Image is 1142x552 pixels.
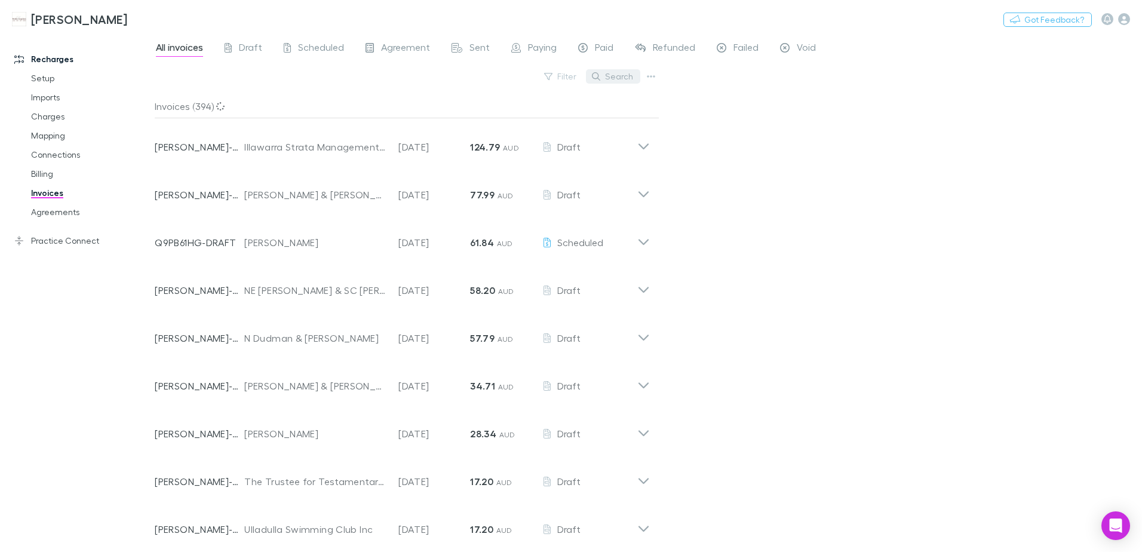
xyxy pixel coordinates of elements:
[155,188,244,202] p: [PERSON_NAME]-0517
[557,284,581,296] span: Draft
[244,331,386,345] div: N Dudman & [PERSON_NAME]
[470,237,494,249] strong: 61.84
[557,476,581,487] span: Draft
[244,140,386,154] div: Illawarra Strata Management Pty Ltd
[12,12,26,26] img: Hales Douglass's Logo
[155,331,244,345] p: [PERSON_NAME]-0520
[498,335,514,344] span: AUD
[398,331,470,345] p: [DATE]
[1003,13,1092,27] button: Got Feedback?
[469,41,490,57] span: Sent
[503,143,519,152] span: AUD
[156,41,203,57] span: All invoices
[733,41,759,57] span: Failed
[470,380,495,392] strong: 34.71
[19,164,161,183] a: Billing
[145,357,659,405] div: [PERSON_NAME]-0059[PERSON_NAME] & [PERSON_NAME][DATE]34.71 AUDDraft
[239,41,262,57] span: Draft
[470,284,495,296] strong: 58.20
[653,41,695,57] span: Refunded
[19,203,161,222] a: Agreements
[398,379,470,393] p: [DATE]
[538,69,584,84] button: Filter
[19,88,161,107] a: Imports
[557,380,581,391] span: Draft
[155,283,244,298] p: [PERSON_NAME]-0069
[470,476,493,487] strong: 17.20
[498,287,514,296] span: AUD
[398,522,470,536] p: [DATE]
[244,522,386,536] div: Ulladulla Swimming Club Inc
[145,405,659,453] div: [PERSON_NAME]-0522[PERSON_NAME][DATE]28.34 AUDDraft
[19,107,161,126] a: Charges
[244,188,386,202] div: [PERSON_NAME] & [PERSON_NAME]
[145,214,659,262] div: Q9PB61HG-DRAFT[PERSON_NAME][DATE]61.84 AUDScheduled
[497,239,513,248] span: AUD
[155,427,244,441] p: [PERSON_NAME]-0522
[31,12,127,26] h3: [PERSON_NAME]
[557,332,581,344] span: Draft
[244,379,386,393] div: [PERSON_NAME] & [PERSON_NAME]
[470,332,495,344] strong: 57.79
[398,283,470,298] p: [DATE]
[498,191,514,200] span: AUD
[19,183,161,203] a: Invoices
[797,41,816,57] span: Void
[2,231,161,250] a: Practice Connect
[155,522,244,536] p: [PERSON_NAME]-0507
[244,474,386,489] div: The Trustee for Testamentary Discretionary Trust for [PERSON_NAME]
[470,189,495,201] strong: 77.99
[528,41,557,57] span: Paying
[557,189,581,200] span: Draft
[381,41,430,57] span: Agreement
[19,145,161,164] a: Connections
[155,235,244,250] p: Q9PB61HG-DRAFT
[155,379,244,393] p: [PERSON_NAME]-0059
[244,427,386,441] div: [PERSON_NAME]
[586,69,640,84] button: Search
[398,188,470,202] p: [DATE]
[145,453,659,501] div: [PERSON_NAME]-0333The Trustee for Testamentary Discretionary Trust for [PERSON_NAME][DATE]17.20 A...
[557,237,603,248] span: Scheduled
[470,141,500,153] strong: 124.79
[1101,511,1130,540] div: Open Intercom Messenger
[145,309,659,357] div: [PERSON_NAME]-0520N Dudman & [PERSON_NAME][DATE]57.79 AUDDraft
[244,283,386,298] div: NE [PERSON_NAME] & SC [PERSON_NAME]
[498,382,514,391] span: AUD
[398,140,470,154] p: [DATE]
[155,140,244,154] p: [PERSON_NAME]-0182
[557,523,581,535] span: Draft
[496,526,512,535] span: AUD
[499,430,515,439] span: AUD
[595,41,613,57] span: Paid
[5,5,134,33] a: [PERSON_NAME]
[145,262,659,309] div: [PERSON_NAME]-0069NE [PERSON_NAME] & SC [PERSON_NAME][DATE]58.20 AUDDraft
[2,50,161,69] a: Recharges
[145,166,659,214] div: [PERSON_NAME]-0517[PERSON_NAME] & [PERSON_NAME][DATE]77.99 AUDDraft
[19,126,161,145] a: Mapping
[19,69,161,88] a: Setup
[244,235,386,250] div: [PERSON_NAME]
[398,235,470,250] p: [DATE]
[155,474,244,489] p: [PERSON_NAME]-0333
[470,428,496,440] strong: 28.34
[557,141,581,152] span: Draft
[398,474,470,489] p: [DATE]
[145,501,659,548] div: [PERSON_NAME]-0507Ulladulla Swimming Club Inc[DATE]17.20 AUDDraft
[470,523,493,535] strong: 17.20
[557,428,581,439] span: Draft
[398,427,470,441] p: [DATE]
[145,118,659,166] div: [PERSON_NAME]-0182Illawarra Strata Management Pty Ltd[DATE]124.79 AUDDraft
[496,478,512,487] span: AUD
[298,41,344,57] span: Scheduled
